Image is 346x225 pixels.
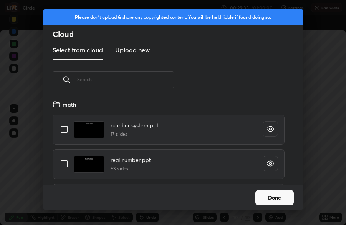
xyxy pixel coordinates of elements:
h3: Select from cloud [53,45,103,55]
h4: math [63,100,76,108]
h5: 17 slides [111,131,159,138]
h5: 53 slides [111,165,151,172]
div: Please don't upload & share any copyrighted content. You will be held liable if found doing so. [43,9,303,25]
h3: Upload new [115,45,150,55]
h4: number system ppt [111,121,159,129]
img: 1682397890W4UMS0.pdf [74,156,104,173]
div: grid [43,97,294,185]
h4: real number ppt [111,156,151,164]
h2: Cloud [53,29,303,39]
input: Search [77,63,174,96]
img: 16823978807Q9TJJ.pdf [74,121,104,138]
button: Done [255,190,294,205]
